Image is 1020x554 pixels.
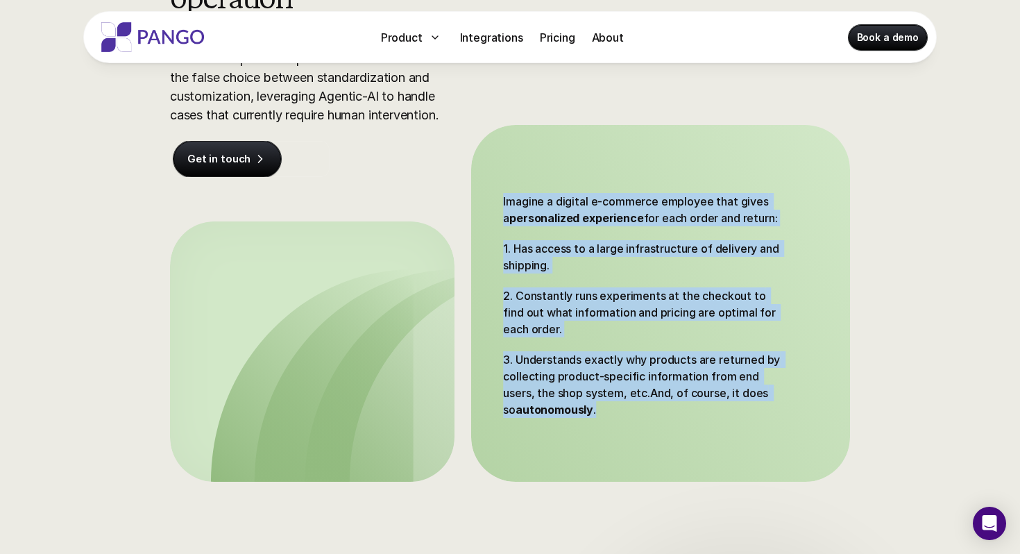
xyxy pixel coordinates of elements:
[516,403,593,417] strong: autonomously
[540,29,575,46] p: Pricing
[973,507,1006,540] div: Open Intercom Messenger
[509,211,643,225] strong: personalized experience
[534,26,581,49] a: Pricing
[503,193,788,226] p: Imagine a digital e-commerce employee that gives a for each order and return:
[187,152,250,166] p: Get in touch
[503,351,788,418] p: 3. Understands exactly why products are returned by collecting product-specific information from ...
[586,26,629,49] a: About
[503,287,788,337] p: 2. Constantly runs experiments at the checkout to find out what information and pricing are optim...
[503,240,788,274] p: 1. Has access to a large infrastructure of delivery and shipping.
[170,31,448,124] p: We're building the first truly adaptive e-commerce operations platform that eliminates the false ...
[849,25,927,50] a: Book a demo
[592,29,624,46] p: About
[857,31,919,44] p: Book a demo
[173,141,281,177] a: Get in touch
[381,29,423,46] p: Product
[460,29,523,46] p: Integrations
[454,26,529,49] a: Integrations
